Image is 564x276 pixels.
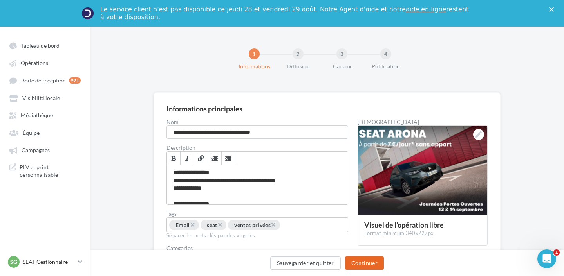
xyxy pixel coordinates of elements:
[190,221,195,228] span: ×
[6,254,84,269] a: SG SEAT Gestionnaire
[293,48,304,59] div: 2
[21,60,48,66] span: Opérations
[20,163,81,179] span: PLV et print personnalisable
[229,63,279,70] div: Informations
[317,63,367,70] div: Canaux
[358,119,488,125] div: [DEMOGRAPHIC_DATA]
[10,258,17,266] span: SG
[336,48,347,59] div: 3
[380,48,391,59] div: 4
[5,38,85,52] a: Tableau de bord
[167,165,348,204] div: Permet de préciser les enjeux de la campagne à vos affiliés
[166,232,348,239] div: Séparer les mots clés par des virgules
[166,145,348,151] label: Description
[234,222,271,228] span: ventes privées
[222,152,235,165] a: Insérer/Supprimer une liste à puces
[166,246,348,251] div: Catégories
[23,129,40,136] span: Équipe
[364,230,481,237] div: Format minimum 340x227px
[167,152,181,165] a: Gras (⌘+B)
[5,56,85,70] a: Opérations
[207,222,217,228] span: seat
[175,222,190,228] span: Email
[273,63,323,70] div: Diffusion
[100,5,470,21] div: Le service client n'est pas disponible ce jeudi 28 et vendredi 29 août. Notre Agent d'aide et not...
[208,152,222,165] a: Insérer/Supprimer une liste numérotée
[21,77,66,84] span: Boîte de réception
[5,108,85,122] a: Médiathèque
[166,217,348,232] div: Permet aux affiliés de trouver l'opération libre plus facilement
[549,7,557,12] div: Fermer
[21,42,60,49] span: Tableau de bord
[21,112,53,119] span: Médiathèque
[406,5,446,13] a: aide en ligne
[553,249,560,256] span: 1
[5,143,85,157] a: Campagnes
[281,221,339,230] input: Permet aux affiliés de trouver l'opération libre plus facilement
[5,125,85,140] a: Équipe
[22,95,60,101] span: Visibilité locale
[364,221,481,228] div: Visuel de l'opération libre
[345,256,384,270] button: Continuer
[23,258,75,266] p: SEAT Gestionnaire
[166,105,242,112] div: Informations principales
[249,48,260,59] div: 1
[166,119,348,125] label: Nom
[271,221,275,228] span: ×
[181,152,194,165] a: Italique (⌘+I)
[537,249,556,268] iframe: Intercom live chat
[166,211,348,217] label: Tags
[81,7,94,20] img: Profile image for Service-Client
[5,73,85,88] a: Boîte de réception 99+
[69,77,81,84] div: 99+
[194,152,208,165] a: Lien
[270,256,341,270] button: Sauvegarder et quitter
[361,63,411,70] div: Publication
[5,160,85,182] a: PLV et print personnalisable
[217,221,222,228] span: ×
[22,147,50,154] span: Campagnes
[5,91,85,105] a: Visibilité locale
